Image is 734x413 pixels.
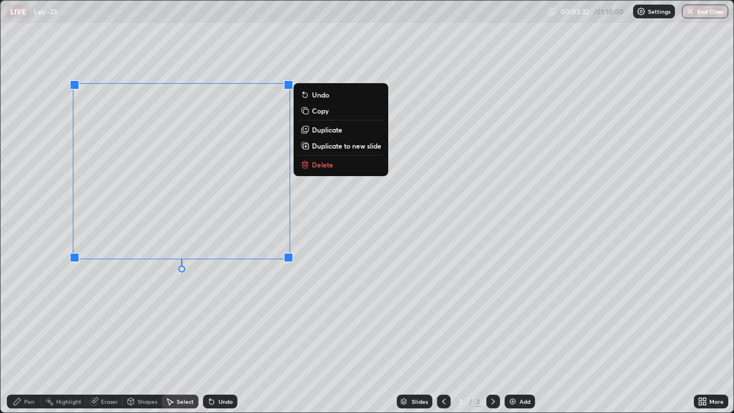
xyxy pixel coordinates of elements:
p: Lec -23 [34,7,57,16]
button: Delete [298,158,384,172]
button: Undo [298,88,384,102]
div: Undo [218,399,233,404]
button: Duplicate [298,123,384,137]
div: Shapes [138,399,157,404]
div: More [709,399,724,404]
p: Copy [312,106,329,115]
div: 3 [455,398,467,405]
p: LIVE [10,7,26,16]
div: 3 [475,396,482,407]
p: Settings [648,9,670,14]
img: class-settings-icons [637,7,646,16]
p: Undo [312,90,329,99]
div: Slides [412,399,428,404]
button: End Class [682,5,728,18]
div: Pen [24,399,34,404]
p: Duplicate to new slide [312,141,381,150]
p: Duplicate [312,125,342,134]
p: Delete [312,160,333,169]
img: add-slide-button [508,397,517,406]
div: Highlight [56,399,81,404]
button: Copy [298,104,384,118]
button: Duplicate to new slide [298,139,384,153]
img: end-class-cross [686,7,695,16]
div: Eraser [101,399,118,404]
div: Select [177,399,194,404]
div: Add [520,399,530,404]
div: / [469,398,473,405]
